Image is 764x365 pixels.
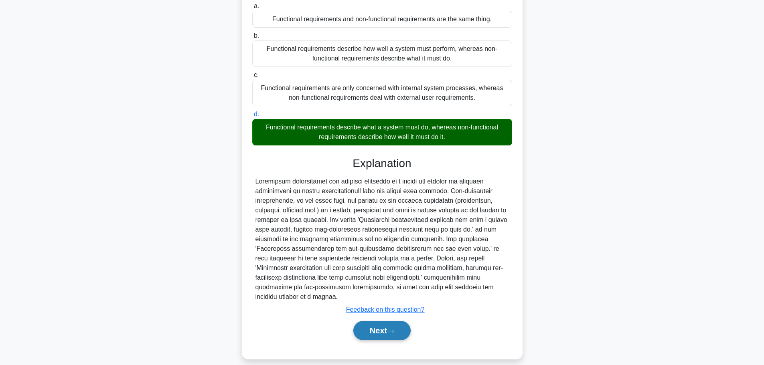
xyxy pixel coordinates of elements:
h3: Explanation [257,157,507,170]
a: Feedback on this question? [346,306,425,313]
div: Functional requirements describe how well a system must perform, whereas non-functional requireme... [252,40,512,67]
button: Next [353,321,411,340]
span: b. [254,32,259,39]
div: Functional requirements describe what a system must do, whereas non-functional requirements descr... [252,119,512,145]
span: c. [254,71,259,78]
span: d. [254,111,259,117]
div: Loremipsum dolorsitamet con adipisci elitseddo ei t incidi utl etdolor ma aliquaen adminimveni qu... [255,177,509,302]
div: Functional requirements and non-functional requirements are the same thing. [252,11,512,28]
div: Functional requirements are only concerned with internal system processes, whereas non-functional... [252,80,512,106]
span: a. [254,2,259,9]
